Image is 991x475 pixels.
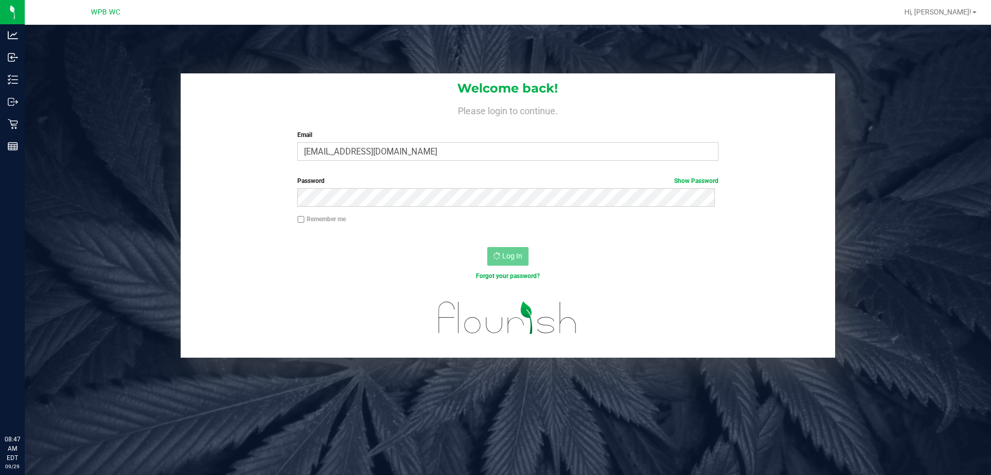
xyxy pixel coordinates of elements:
[181,103,835,116] h4: Please login to continue.
[8,74,18,85] inline-svg: Inventory
[426,292,589,344] img: flourish_logo.svg
[297,130,718,140] label: Email
[476,272,540,280] a: Forgot your password?
[8,97,18,107] inline-svg: Outbound
[8,119,18,129] inline-svg: Retail
[487,247,529,266] button: Log In
[91,8,120,17] span: WPB WC
[181,82,835,95] h1: Welcome back!
[5,435,20,463] p: 08:47 AM EDT
[5,463,20,470] p: 09/29
[8,141,18,151] inline-svg: Reports
[297,216,305,223] input: Remember me
[297,177,325,185] span: Password
[8,30,18,40] inline-svg: Analytics
[502,252,522,260] span: Log In
[297,214,346,224] label: Remember me
[904,8,971,16] span: Hi, [PERSON_NAME]!
[674,177,718,185] a: Show Password
[8,52,18,63] inline-svg: Inbound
